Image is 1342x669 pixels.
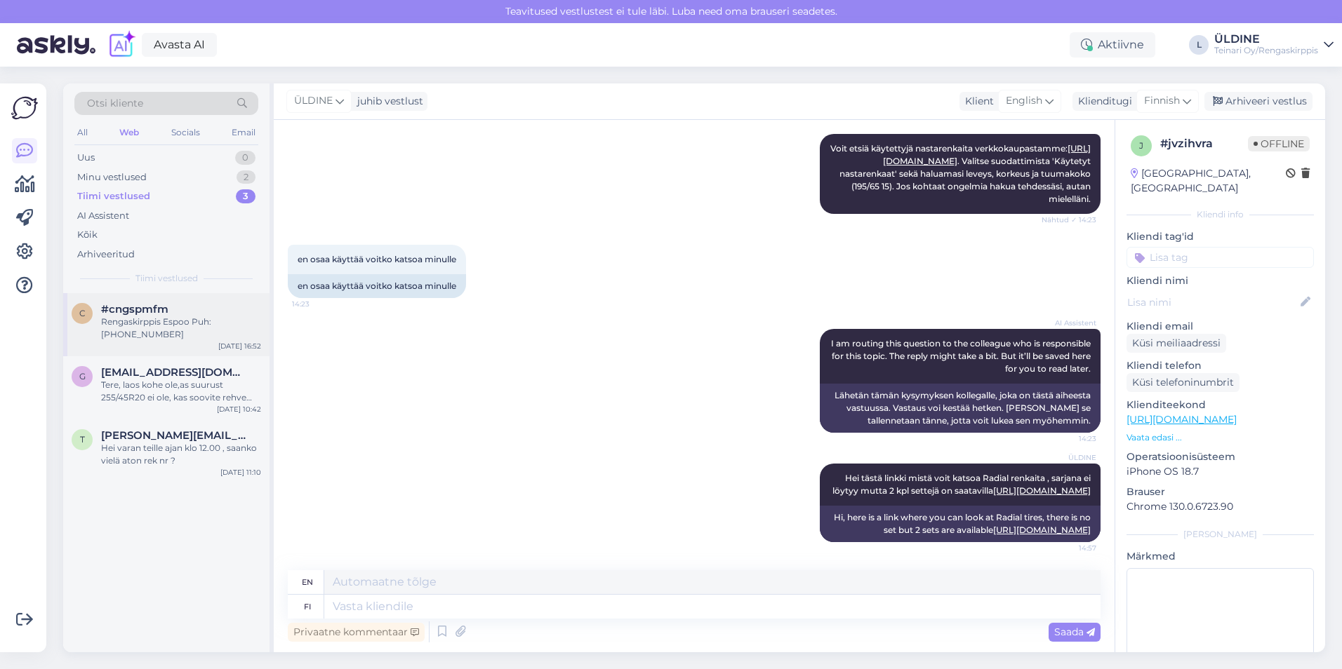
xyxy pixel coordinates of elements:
[304,595,311,619] div: fi
[1127,247,1314,268] input: Lisa tag
[831,338,1093,374] span: I am routing this question to the colleague who is responsible for this topic. The reply might ta...
[1127,528,1314,541] div: [PERSON_NAME]
[101,303,168,316] span: #cngspmfm
[217,404,261,414] div: [DATE] 10:42
[1127,413,1237,426] a: [URL][DOMAIN_NAME]
[1214,34,1318,45] div: ÜLDINE
[1127,373,1240,392] div: Küsi telefoninumbrit
[1127,208,1314,221] div: Kliendi info
[993,485,1091,496] a: [URL][DOMAIN_NAME]
[79,371,86,381] span: g
[1127,549,1314,564] p: Märkmed
[1044,433,1096,444] span: 14:23
[1127,485,1314,499] p: Brauser
[352,94,423,109] div: juhib vestlust
[77,228,98,242] div: Kõik
[1204,92,1313,111] div: Arhiveeri vestlus
[830,143,1093,204] span: Voit etsiä käytettyjä nastarenkaita verkkokaupastamme: . Valitse suodattimista 'Käytetyt nastaren...
[1160,135,1248,152] div: # jvzihvra
[77,151,95,165] div: Uus
[236,189,255,203] div: 3
[1127,431,1314,444] p: Vaata edasi ...
[294,93,333,109] span: ÜLDINE
[142,33,217,57] a: Avasta AI
[101,366,247,379] span: giaphongls191@gmail.com
[302,570,313,594] div: en
[101,379,261,404] div: Tere, laos kohe ole,as suurust 255/45R20 ei ole, kas soovite rehve tellida?
[77,189,150,203] div: Tiimi vestlused
[820,506,1101,542] div: Hi, here is a link where you can look at Radial tires, there is no set but 2 sets are available
[77,248,135,262] div: Arhiveeritud
[1144,93,1180,109] span: Finnish
[101,316,261,341] div: Rengaskirppis Espoo Puh: [PHONE_NUMBER]
[80,434,85,445] span: t
[1131,166,1286,196] div: [GEOGRAPHIC_DATA], [GEOGRAPHIC_DATA]
[107,30,136,60] img: explore-ai
[74,123,91,142] div: All
[1127,229,1314,244] p: Kliendi tag'id
[220,467,261,478] div: [DATE] 11:10
[101,429,247,442] span: timo.elomaa@hotmail.com
[1214,34,1334,56] a: ÜLDINETeinari Oy/Rengaskirppis
[1042,215,1096,225] span: Nähtud ✓ 14:23
[1006,93,1042,109] span: English
[1139,140,1143,151] span: j
[77,170,147,184] div: Minu vestlused
[101,442,261,467] div: Hei varan teille ajan klo 12.00 , saanko vielä aton rek nr ?
[1127,273,1314,288] p: Kliendi nimi
[1127,398,1314,412] p: Klienditeekond
[77,209,129,223] div: AI Assistent
[1044,543,1096,553] span: 14:57
[11,95,38,121] img: Askly Logo
[1127,295,1298,310] input: Lisa nimi
[1127,464,1314,479] p: iPhone OS 18.7
[1044,452,1096,463] span: ÜLDINE
[1127,499,1314,514] p: Chrome 130.0.6723.90
[288,274,466,298] div: en osaa käyttää voitko katsoa minulle
[168,123,203,142] div: Socials
[79,308,86,318] span: c
[1072,94,1132,109] div: Klienditugi
[1127,450,1314,464] p: Operatsioonisüsteem
[1189,35,1209,55] div: L
[1127,334,1226,353] div: Küsi meiliaadressi
[218,341,261,351] div: [DATE] 16:52
[1044,318,1096,328] span: AI Assistent
[288,623,425,642] div: Privaatne kommentaar
[1127,319,1314,334] p: Kliendi email
[117,123,142,142] div: Web
[298,254,456,264] span: en osaa käyttää voitko katsoa minulle
[235,151,255,165] div: 0
[832,473,1093,496] span: Hei tästä linkki mistä voit katsoa Radial renkaita , sarjana ei löytyy mutta 2 kpl settejä on saa...
[87,96,143,111] span: Otsi kliente
[993,525,1091,535] a: [URL][DOMAIN_NAME]
[1248,136,1310,151] span: Offline
[1054,626,1095,638] span: Saada
[135,272,198,285] span: Tiimi vestlused
[1127,358,1314,373] p: Kliendi telefon
[959,94,994,109] div: Klient
[820,384,1101,433] div: Lähetän tämän kysymyksen kollegalle, joka on tästä aiheesta vastuussa. Vastaus voi kestää hetken....
[292,299,345,309] span: 14:23
[229,123,258,142] div: Email
[1070,32,1155,58] div: Aktiivne
[1214,45,1318,56] div: Teinari Oy/Rengaskirppis
[237,170,255,184] div: 2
